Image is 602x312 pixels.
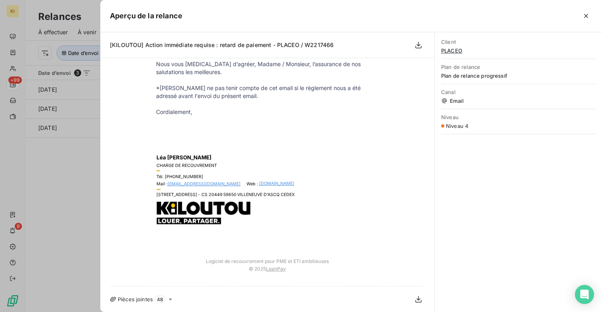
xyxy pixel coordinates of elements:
span: [KILOUTOU] Action immédiate requise : retard de paiement - PLACEO / W2217466 [110,41,334,48]
a: [DOMAIN_NAME] [259,181,294,186]
h5: Aperçu de la relance [110,10,182,22]
span: Niveau 4 [446,123,468,129]
span: Plan de relance [441,64,596,70]
p: Nous vous [MEDICAL_DATA] d’agréer, Madame / Monsieur, l’assurance de nos salutations les meilleures. [156,60,379,76]
a: LeanPay [266,266,286,272]
span: 48 [154,296,166,303]
p: *[PERSON_NAME] ne pas tenir compte de cet email si le règlement nous a été adressé avant l'envoi ... [156,84,379,100]
span: Client [441,39,596,45]
span: Canal [441,89,596,95]
span: Plan de relance progressif [441,73,596,79]
div: Open Intercom Messenger [575,285,594,304]
span: Pièces jointes [118,296,153,302]
span: CHARGE DE RECOUVREMENT [156,163,217,168]
span: [PERSON_NAME] [167,154,211,161]
span: Web : [246,181,258,186]
p: Cordialement, [156,108,379,116]
td: © 2025 [148,264,387,280]
span: PLACEO [441,47,596,54]
td: Logiciel de recouvrement pour PME et ETI ambitieuses [148,250,387,264]
img: KILOUTOU, LOUER, PARTAGER [156,201,251,225]
span: [STREET_ADDRESS] [156,192,197,197]
span: 59650 [223,192,236,197]
span: Niveau [441,114,596,120]
span: Email [441,98,596,104]
span: Tél. [156,174,164,179]
span: VILLENEUVE D'ASCQ CEDEX [237,192,295,197]
span: - [198,192,200,197]
span: CS 20449 [201,192,223,197]
span: [PHONE_NUMBER] [165,174,203,179]
span: Léa [156,154,166,161]
span: Mail : [156,181,168,186]
a: [EMAIL_ADDRESS][DOMAIN_NAME] [168,181,240,186]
